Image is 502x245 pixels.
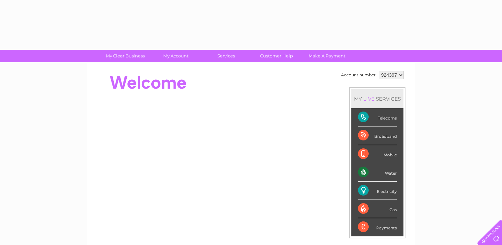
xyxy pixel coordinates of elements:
[339,69,377,81] td: Account number
[358,108,397,126] div: Telecoms
[358,126,397,145] div: Broadband
[249,50,304,62] a: Customer Help
[358,218,397,236] div: Payments
[148,50,203,62] a: My Account
[199,50,253,62] a: Services
[358,182,397,200] div: Electricity
[351,89,403,108] div: MY SERVICES
[358,145,397,163] div: Mobile
[300,50,354,62] a: Make A Payment
[358,163,397,182] div: Water
[358,200,397,218] div: Gas
[98,50,153,62] a: My Clear Business
[362,96,376,102] div: LIVE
